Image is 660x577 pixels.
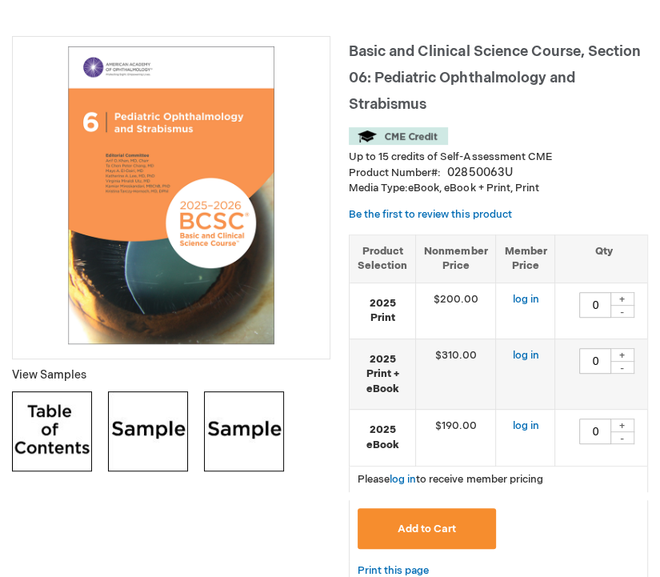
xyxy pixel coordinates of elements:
[12,367,330,383] p: View Samples
[349,127,448,145] img: CME Credit
[398,523,456,535] span: Add to Cart
[579,348,611,374] input: Qty
[610,361,634,374] div: -
[349,43,640,113] span: Basic and Clinical Science Course, Section 06: Pediatric Ophthalmology and Strabismus
[579,419,611,444] input: Qty
[349,208,511,221] a: Be the first to review this product
[512,293,538,306] a: log in
[512,419,538,432] a: log in
[350,234,416,282] th: Product Selection
[447,165,512,181] div: 02850063U
[610,305,634,318] div: -
[512,349,538,362] a: log in
[416,339,496,410] td: $310.00
[610,419,634,432] div: +
[349,181,648,196] p: eBook, eBook + Print, Print
[358,423,407,452] strong: 2025 eBook
[358,473,542,486] span: Please to receive member pricing
[416,282,496,339] td: $200.00
[610,348,634,362] div: +
[349,150,648,165] li: Up to 15 credits of Self-Assessment CME
[496,234,555,282] th: Member Price
[358,296,407,326] strong: 2025 Print
[21,45,322,346] img: Basic and Clinical Science Course, Section 06: Pediatric Ophthalmology and Strabismus
[358,508,495,549] button: Add to Cart
[390,473,416,486] a: log in
[610,431,634,444] div: -
[108,391,188,471] img: Click to view
[610,292,634,306] div: +
[358,352,407,397] strong: 2025 Print + eBook
[349,182,408,194] strong: Media Type:
[579,292,611,318] input: Qty
[204,391,284,471] img: Click to view
[555,234,652,282] th: Qty
[12,391,92,471] img: Click to view
[349,166,441,179] strong: Product Number
[416,234,496,282] th: Nonmember Price
[416,410,496,466] td: $190.00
